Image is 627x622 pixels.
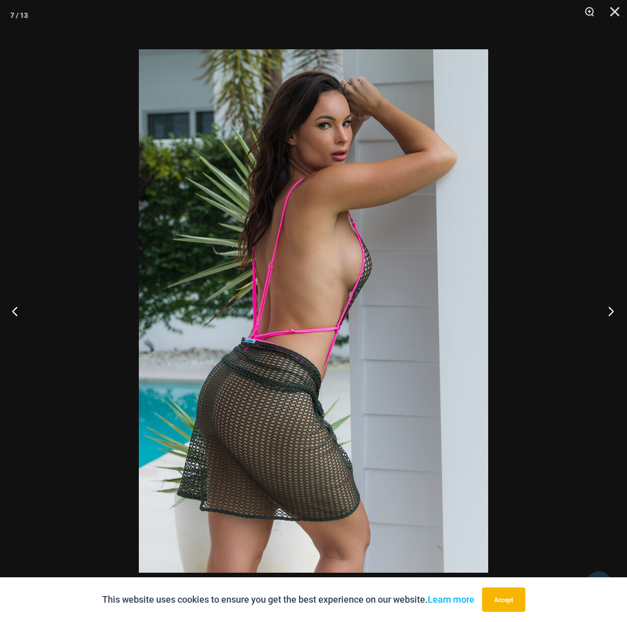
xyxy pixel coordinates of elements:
[428,594,474,605] a: Learn more
[482,587,525,612] button: Accept
[589,286,627,336] button: Next
[102,592,474,607] p: This website uses cookies to ensure you get the best experience on our website.
[10,8,28,23] div: 7 / 13
[139,49,488,573] img: Inferno Mesh Olive Fuchsia 8561 One Piece St Martin Khaki 5996 Sarong 07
